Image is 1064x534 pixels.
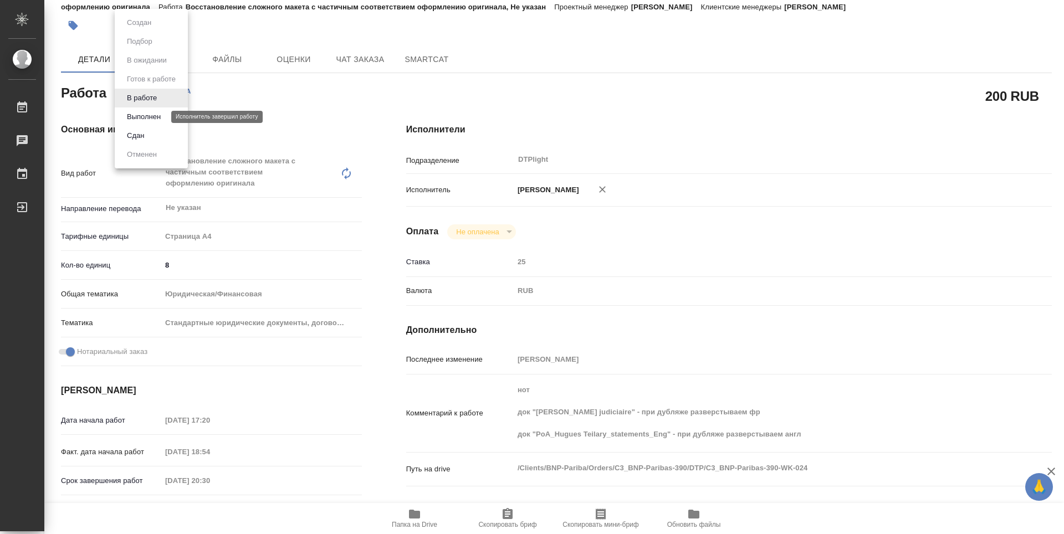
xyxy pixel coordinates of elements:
[124,130,147,142] button: Сдан
[124,111,164,123] button: Выполнен
[124,17,155,29] button: Создан
[124,54,170,66] button: В ожидании
[124,73,179,85] button: Готов к работе
[124,148,160,161] button: Отменен
[124,35,156,48] button: Подбор
[124,92,160,104] button: В работе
